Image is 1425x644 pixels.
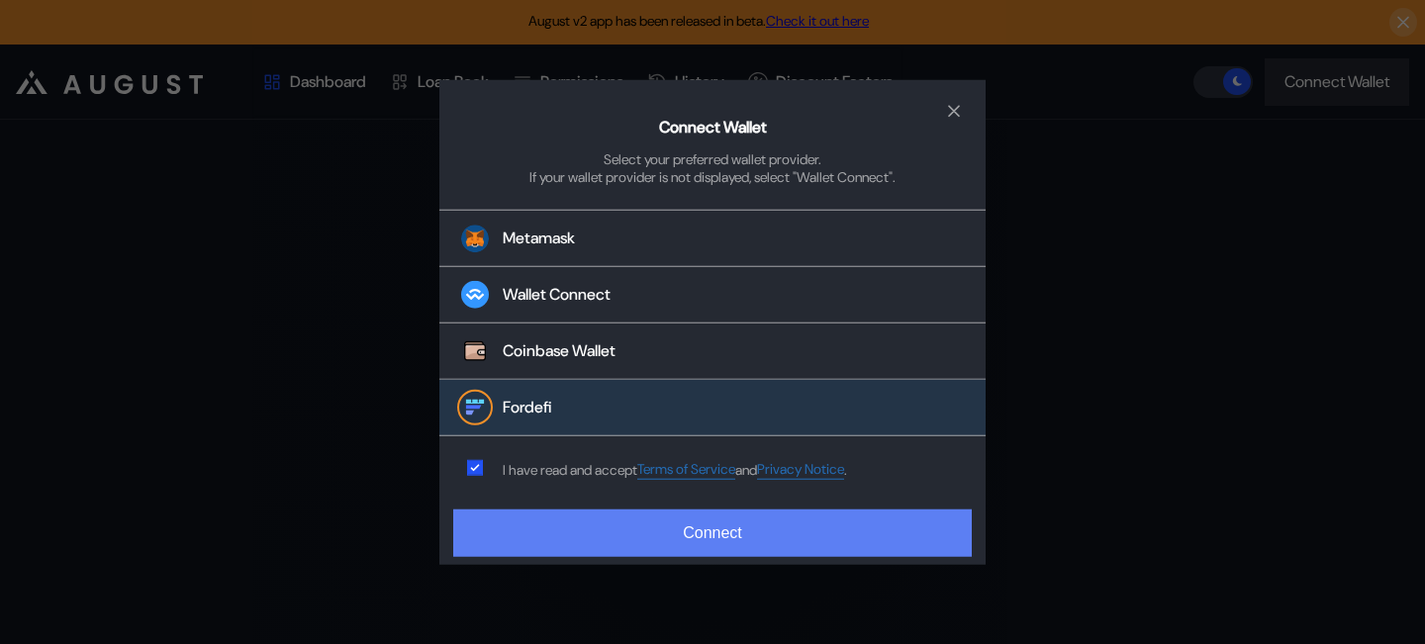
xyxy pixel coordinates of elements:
button: Connect [453,509,972,557]
button: close modal [938,95,970,127]
img: Fordefi [461,394,489,421]
button: Wallet Connect [439,267,986,323]
div: Coinbase Wallet [503,341,616,362]
button: Coinbase WalletCoinbase Wallet [439,323,986,380]
a: Privacy Notice [757,460,844,479]
h2: Connect Wallet [659,117,767,138]
div: I have read and accept . [503,460,847,479]
div: Metamask [503,229,575,249]
button: FordefiFordefi [439,380,986,436]
a: Terms of Service [637,460,735,479]
div: Fordefi [503,398,552,418]
div: If your wallet provider is not displayed, select "Wallet Connect". [529,168,896,186]
span: and [735,461,757,479]
div: Wallet Connect [503,285,611,306]
img: Coinbase Wallet [461,337,489,365]
div: Select your preferred wallet provider. [604,150,821,168]
button: Metamask [439,210,986,267]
